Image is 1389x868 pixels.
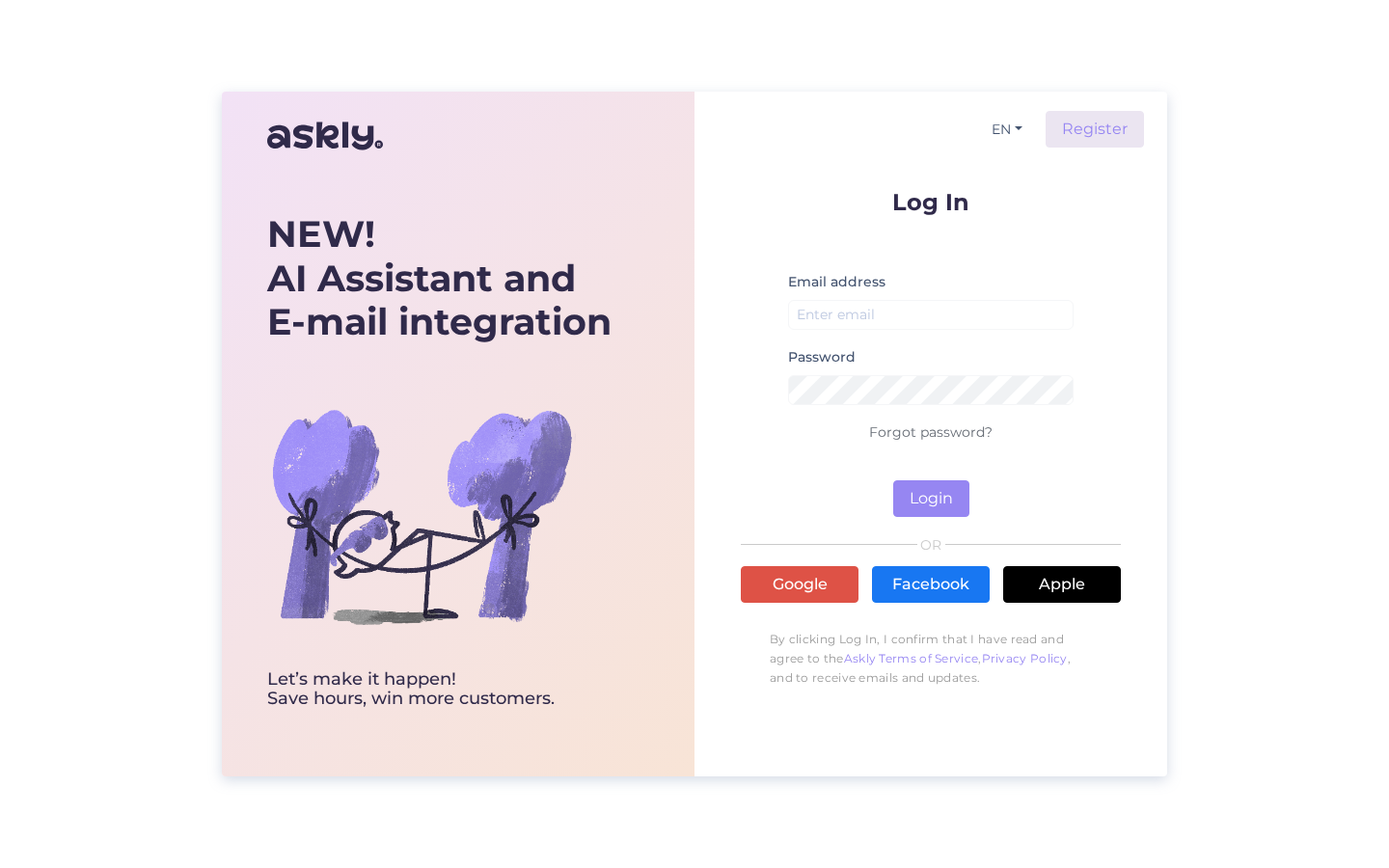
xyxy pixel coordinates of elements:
a: Apple [1003,566,1121,603]
button: Login [893,480,969,517]
div: Let’s make it happen! Save hours, win more customers. [267,670,612,709]
b: NEW! [267,211,375,257]
div: AI Assistant and E-mail integration [267,212,612,344]
label: Password [788,347,856,367]
label: Email address [788,272,885,292]
a: Askly Terms of Service [844,651,979,665]
p: By clicking Log In, I confirm that I have read and agree to the , , and to receive emails and upd... [741,620,1121,697]
p: Log In [741,190,1121,214]
span: OR [917,538,945,552]
a: Google [741,566,858,603]
a: Facebook [872,566,990,603]
a: Forgot password? [869,423,993,441]
img: Askly [267,113,383,159]
a: Register [1046,111,1144,148]
input: Enter email [788,300,1074,330]
img: bg-askly [267,362,576,670]
a: Privacy Policy [982,651,1068,665]
button: EN [984,116,1030,144]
